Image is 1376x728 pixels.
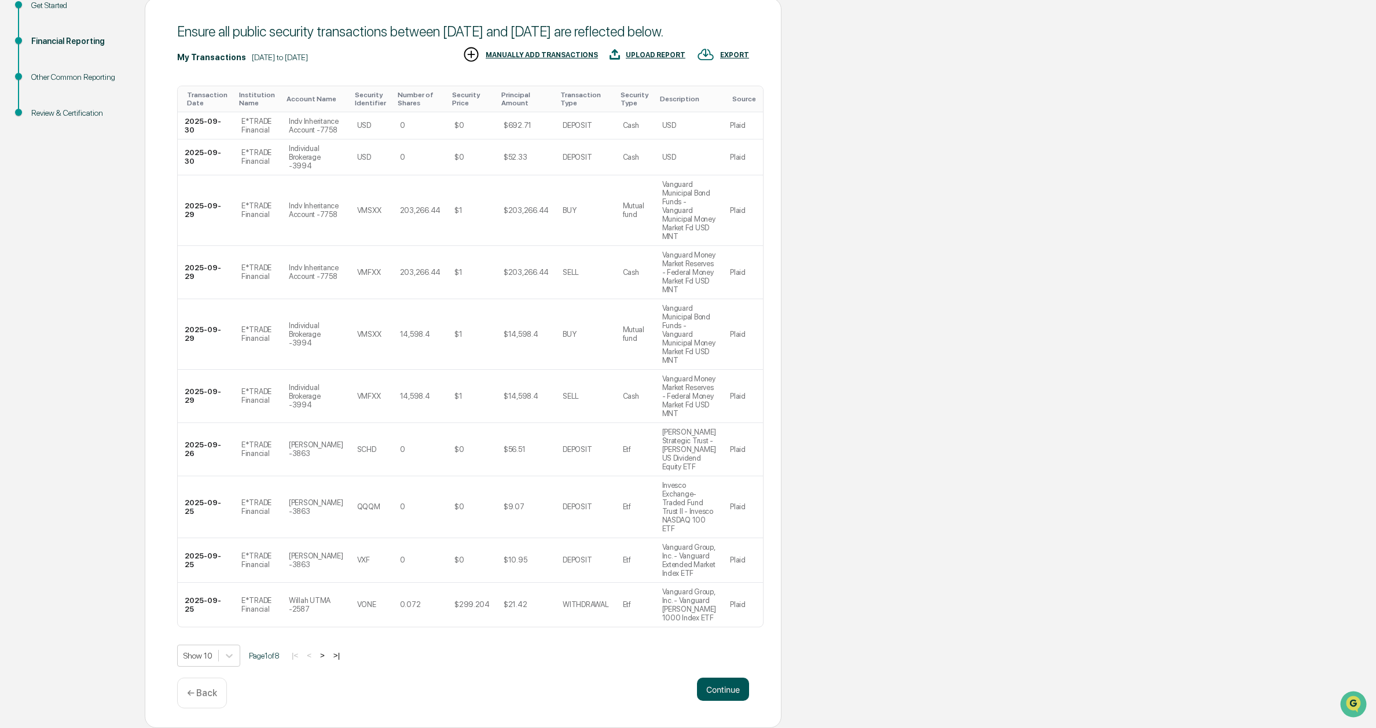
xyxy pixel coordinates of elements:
[723,370,763,423] td: Plaid
[12,89,32,109] img: 1746055101610-c473b297-6a78-478c-a979-82029cc54cd1
[357,268,381,277] div: VMFXX
[330,650,343,660] button: >|
[662,481,717,533] div: Invesco Exchange-Traded Fund Trust II - Invesco NASDAQ 100 ETF
[282,299,350,370] td: Individual Brokerage -3994
[241,440,275,458] div: E*TRADE Financial
[504,392,538,400] div: $14,598.4
[282,175,350,246] td: Indv Inheritance Account -7758
[241,117,275,134] div: E*TRADE Financial
[662,374,717,418] div: Vanguard Money Market Reserves - Federal Money Market Fd USD MNT
[282,476,350,538] td: [PERSON_NAME] -3863
[463,46,480,63] img: MANUALLY ADD TRANSACTIONS
[187,91,230,107] div: Toggle SortBy
[12,147,21,156] div: 🖐️
[23,168,73,179] span: Data Lookup
[400,392,430,400] div: 14,598.4
[31,71,126,83] div: Other Common Reporting
[241,148,275,166] div: E*TRADE Financial
[398,91,443,107] div: Toggle SortBy
[178,538,234,583] td: 2025-09-25
[623,325,648,343] div: Mutual fund
[241,201,275,219] div: E*TRADE Financial
[723,476,763,538] td: Plaid
[504,445,525,454] div: $56.51
[662,251,717,294] div: Vanguard Money Market Reserves - Federal Money Market Fd USD MNT
[400,121,405,130] div: 0
[504,600,527,609] div: $21.42
[178,175,234,246] td: 2025-09-29
[178,583,234,627] td: 2025-09-25
[623,556,631,564] div: Etf
[563,600,608,609] div: WITHDRAWAL
[504,502,524,511] div: $9.07
[23,146,75,157] span: Preclearance
[357,502,380,511] div: QQQM
[96,146,144,157] span: Attestations
[357,121,371,130] div: USD
[178,246,234,299] td: 2025-09-29
[241,325,275,343] div: E*TRADE Financial
[454,206,462,215] div: $1
[660,95,719,103] div: Toggle SortBy
[239,91,277,107] div: Toggle SortBy
[400,502,405,511] div: 0
[504,206,549,215] div: $203,266.44
[563,206,576,215] div: BUY
[723,139,763,175] td: Plaid
[282,423,350,476] td: [PERSON_NAME] -3863
[563,330,576,339] div: BUY
[662,180,717,241] div: Vanguard Municipal Bond Funds - Vanguard Municipal Money Market Fd USD MNT
[723,423,763,476] td: Plaid
[723,246,763,299] td: Plaid
[454,502,464,511] div: $0
[31,107,126,119] div: Review & Certification
[355,91,388,107] div: Toggle SortBy
[400,556,405,564] div: 0
[282,583,350,627] td: Willah UTMA -2587
[282,370,350,423] td: Individual Brokerage -3994
[454,556,464,564] div: $0
[400,600,421,609] div: 0.072
[504,153,527,161] div: $52.33
[563,556,592,564] div: DEPOSIT
[504,268,549,277] div: $203,266.44
[454,121,464,130] div: $0
[357,392,381,400] div: VMFXX
[177,53,246,62] div: My Transactions
[84,147,93,156] div: 🗄️
[623,445,631,454] div: Etf
[563,153,592,161] div: DEPOSIT
[317,650,328,660] button: >
[610,46,620,63] img: UPLOAD REPORT
[563,445,592,454] div: DEPOSIT
[623,153,639,161] div: Cash
[7,141,79,162] a: 🖐️Preclearance
[454,268,462,277] div: $1
[79,141,148,162] a: 🗄️Attestations
[252,53,308,62] div: [DATE] to [DATE]
[178,370,234,423] td: 2025-09-29
[623,268,639,277] div: Cash
[723,583,763,627] td: Plaid
[720,51,749,59] div: EXPORT
[249,651,280,660] span: Page 1 of 8
[504,556,527,564] div: $10.95
[621,91,651,107] div: Toggle SortBy
[623,392,639,400] div: Cash
[454,153,464,161] div: $0
[357,206,381,215] div: VMSXX
[177,23,749,40] div: Ensure all public security transactions between [DATE] and [DATE] are reflected below.
[623,600,631,609] div: Etf
[732,95,758,103] div: Toggle SortBy
[400,268,441,277] div: 203,266.44
[400,153,405,161] div: 0
[623,502,631,511] div: Etf
[357,153,371,161] div: USD
[563,268,579,277] div: SELL
[662,543,717,578] div: Vanguard Group, Inc. - Vanguard Extended Market Index ETF
[563,121,592,130] div: DEPOSIT
[197,92,211,106] button: Start new chat
[12,169,21,178] div: 🔎
[178,139,234,175] td: 2025-09-30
